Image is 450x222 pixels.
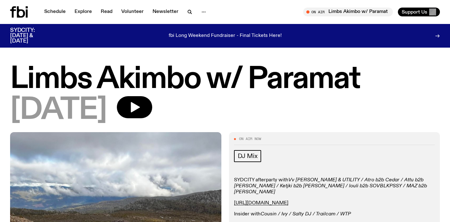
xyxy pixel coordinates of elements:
[10,96,107,125] span: [DATE]
[238,153,258,160] span: DJ Mix
[234,211,435,217] p: Insider with
[40,8,69,16] a: Schedule
[239,137,261,141] span: On Air Now
[234,201,288,206] a: [URL][DOMAIN_NAME]
[10,28,51,44] h3: SYDCITY: [DATE] & [DATE]
[234,150,261,162] a: DJ Mix
[149,8,182,16] a: Newsletter
[117,8,147,16] a: Volunteer
[234,178,427,195] em: Vv [PERSON_NAME] & UTILITY / Atro b2b Cedar / Attu b2b [PERSON_NAME] / Ketjki b2b [PERSON_NAME] /...
[261,212,351,217] em: Cousin / Ivy / Salty DJ / Trailcam / WTP
[71,8,96,16] a: Explore
[97,8,116,16] a: Read
[234,177,435,196] p: SYDCITY afterparty with
[303,8,393,16] button: On AirLimbs Akimbo w/ Paramat
[402,9,427,15] span: Support Us
[169,33,282,39] p: fbi Long Weekend Fundraiser - Final Tickets Here!
[10,65,440,94] h1: Limbs Akimbo w/ Paramat
[398,8,440,16] button: Support Us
